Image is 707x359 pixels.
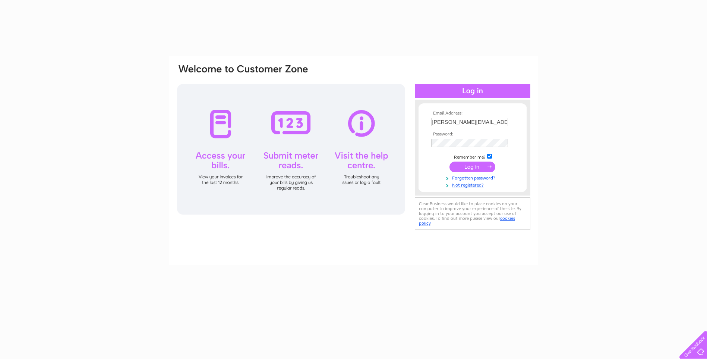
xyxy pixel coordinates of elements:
[419,216,515,226] a: cookies policy
[429,153,516,160] td: Remember me?
[431,174,516,181] a: Forgotten password?
[429,132,516,137] th: Password:
[431,181,516,188] a: Not registered?
[429,111,516,116] th: Email Address:
[449,162,495,172] input: Submit
[415,197,530,230] div: Clear Business would like to place cookies on your computer to improve your experience of the sit...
